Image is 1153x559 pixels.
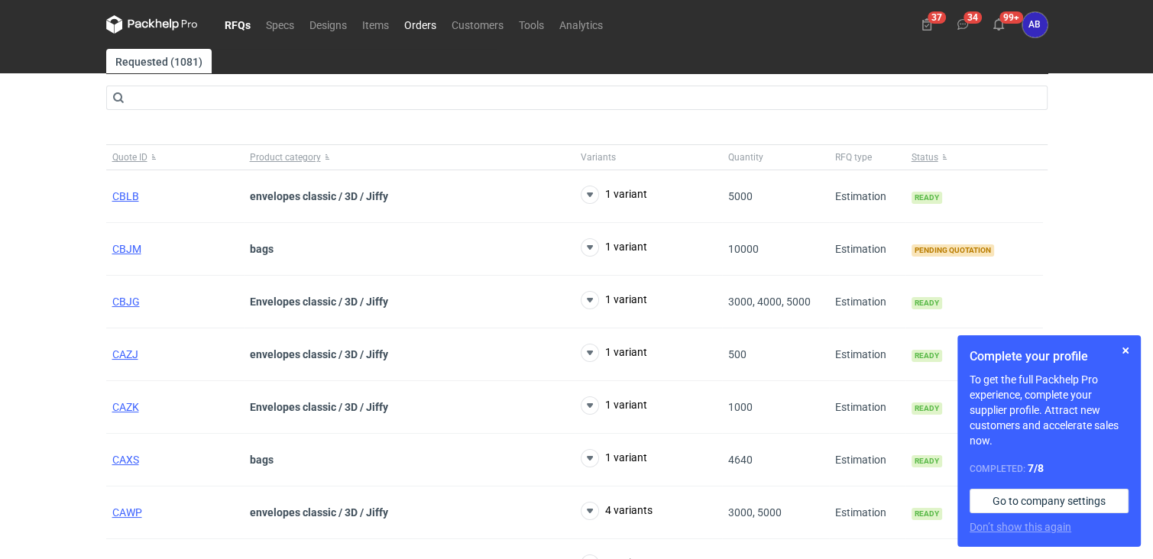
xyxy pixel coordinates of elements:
span: Quote ID [112,151,147,163]
span: Ready [912,455,942,467]
strong: bags [250,454,274,466]
button: 1 variant [581,186,647,204]
a: Specs [258,15,302,34]
span: RFQ type [835,151,872,163]
a: Go to company settings [970,489,1129,513]
span: Product category [250,151,321,163]
span: Status [912,151,938,163]
span: Ready [912,402,942,415]
button: Skip for now [1116,341,1135,360]
div: Agnieszka Biniarz [1022,12,1048,37]
strong: envelopes classic / 3D / Jiffy [250,348,388,360]
span: Ready [912,192,942,204]
span: Ready [912,350,942,362]
button: 1 variant [581,396,647,415]
button: AB [1022,12,1048,37]
div: Estimation [829,170,905,223]
span: Ready [912,508,942,520]
a: CAZJ [112,348,138,360]
strong: envelopes classic / 3D / Jiffy [250,190,388,202]
a: CBJG [112,296,140,308]
strong: Envelopes classic / 3D / Jiffy [250,401,388,413]
a: CAWP [112,506,142,519]
a: Items [355,15,397,34]
a: CBLB [112,190,139,202]
a: Orders [397,15,444,34]
div: Estimation [829,486,905,539]
a: CBJM [112,243,141,255]
span: Variants [581,151,616,163]
a: Analytics [552,15,611,34]
div: Estimation [829,276,905,328]
div: Estimation [829,381,905,434]
a: CAXS [112,454,139,466]
span: 10000 [728,243,759,255]
strong: envelopes classic / 3D / Jiffy [250,506,388,519]
div: Completed: [970,460,1129,477]
button: 1 variant [581,291,647,309]
span: Pending quotation [912,244,994,257]
a: Requested (1081) [106,49,212,73]
span: Ready [912,297,942,309]
button: Status [905,145,1043,170]
a: Designs [302,15,355,34]
div: Estimation [829,434,905,486]
span: 5000 [728,190,753,202]
span: 3000, 5000 [728,506,782,519]
a: Tools [511,15,552,34]
div: Estimation [829,328,905,381]
span: Quantity [728,151,763,163]
a: Customers [444,15,511,34]
button: 37 [915,12,939,37]
button: Don’t show this again [970,519,1071,535]
button: 1 variant [581,344,647,362]
button: 34 [951,12,975,37]
span: 3000, 4000, 5000 [728,296,811,308]
button: 1 variant [581,238,647,257]
button: 4 variants [581,502,653,520]
span: 500 [728,348,747,360]
strong: Envelopes classic / 3D / Jiffy [250,296,388,308]
p: To get the full Packhelp Pro experience, complete your supplier profile. Attract new customers an... [970,372,1129,448]
a: RFQs [217,15,258,34]
button: 99+ [986,12,1011,37]
div: Estimation [829,223,905,276]
span: 1000 [728,401,753,413]
button: Quote ID [106,145,244,170]
strong: 7 / 8 [1028,462,1044,474]
strong: bags [250,243,274,255]
span: 4640 [728,454,753,466]
button: 1 variant [581,449,647,467]
svg: Packhelp Pro [106,15,198,34]
h1: Complete your profile [970,347,1129,366]
button: Product category [244,145,575,170]
a: CAZK [112,401,139,413]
